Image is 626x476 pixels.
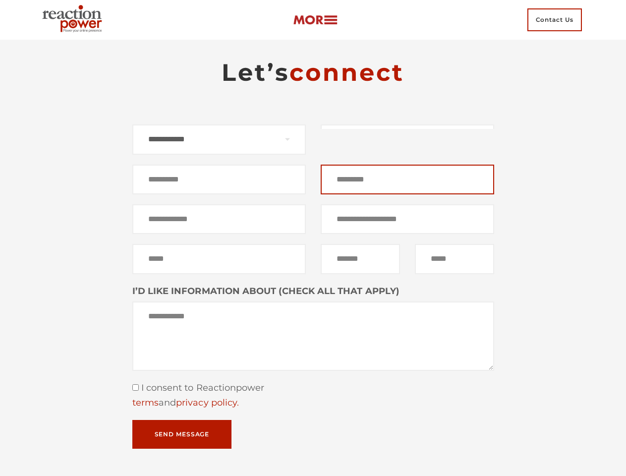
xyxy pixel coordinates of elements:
[132,286,399,297] strong: I’D LIKE INFORMATION ABOUT (CHECK ALL THAT APPLY)
[132,58,494,87] h2: Let’s
[155,431,210,437] span: Send Message
[527,8,582,31] span: Contact Us
[38,2,110,38] img: Executive Branding | Personal Branding Agency
[289,58,404,87] span: connect
[139,382,265,393] span: I consent to Reactionpower
[132,397,159,408] a: terms
[176,397,239,408] a: privacy policy.
[132,420,232,449] button: Send Message
[132,124,494,449] form: Contact form
[132,396,494,411] div: and
[293,14,338,26] img: more-btn.png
